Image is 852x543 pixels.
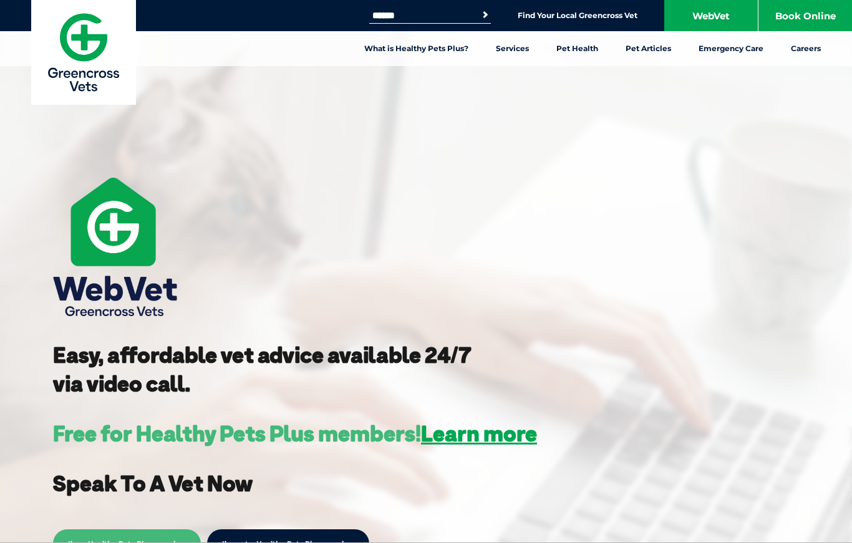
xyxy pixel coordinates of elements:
strong: Speak To A Vet Now [53,469,253,497]
a: Find Your Local Greencross Vet [518,11,637,21]
a: Pet Articles [612,31,685,66]
strong: Easy, affordable vet advice available 24/7 via video call. [53,341,472,397]
a: Learn more [421,420,537,447]
a: Careers [777,31,835,66]
a: What is Healthy Pets Plus? [351,31,482,66]
button: Search [479,9,491,21]
h3: Free for Healthy Pets Plus members! [53,423,537,444]
a: Emergency Care [685,31,777,66]
a: Pet Health [543,31,612,66]
a: Services [482,31,543,66]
